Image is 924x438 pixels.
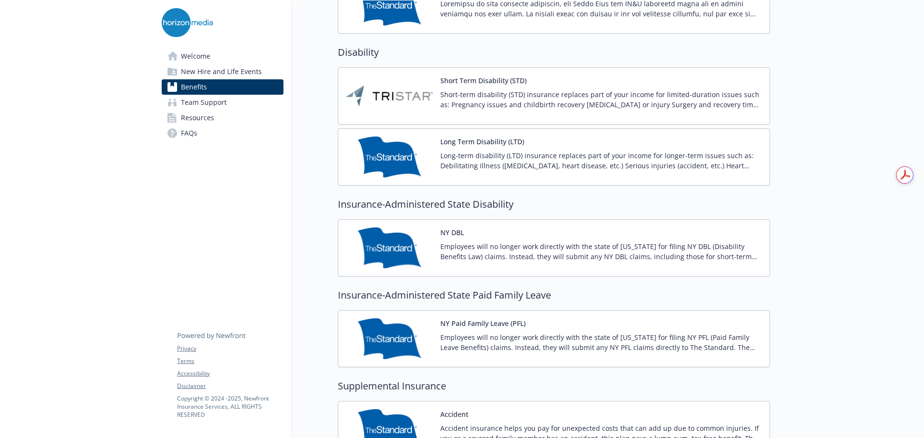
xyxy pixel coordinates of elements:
[338,288,770,302] h2: Insurance-Administered State Paid Family Leave
[162,125,283,141] a: FAQs
[346,75,433,116] img: TRISTAR Insurance Group carrier logo
[440,89,762,110] p: Short-term disability (STD) insurance replaces part of your income for limited-duration issues su...
[346,227,433,268] img: Standard Insurance Company carrier logo
[162,49,283,64] a: Welcome
[440,137,524,147] button: Long Term Disability (LTD)
[346,137,433,177] img: Standard Insurance Company carrier logo
[181,79,207,95] span: Benefits
[162,64,283,79] a: New Hire and Life Events
[181,64,262,79] span: New Hire and Life Events
[177,344,283,353] a: Privacy
[440,227,464,238] button: NY DBL
[177,394,283,419] p: Copyright © 2024 - 2025 , Newfront Insurance Services, ALL RIGHTS RESERVED
[440,75,526,86] button: Short Term Disability (STD)
[177,357,283,365] a: Terms
[338,197,770,212] h2: Insurance-Administered State Disability
[162,110,283,125] a: Resources
[338,45,770,60] h2: Disability
[162,79,283,95] a: Benefits
[181,95,227,110] span: Team Support
[181,125,197,141] span: FAQs
[177,382,283,390] a: Disclaimer
[440,318,526,328] button: NY Paid Family Leave (PFL)
[181,49,210,64] span: Welcome
[162,95,283,110] a: Team Support
[181,110,214,125] span: Resources
[440,409,468,419] button: Accident
[338,379,770,393] h2: Supplemental Insurance
[346,318,433,359] img: Standard Insurance Company carrier logo
[177,369,283,378] a: Accessibility
[440,332,762,352] p: Employees will no longer work directly with the state of [US_STATE] for filing NY PFL (Paid Famil...
[440,150,762,171] p: Long-term disability (LTD) insurance replaces part of your income for longer-term issues such as:...
[440,241,762,262] p: Employees will no longer work directly with the state of [US_STATE] for filing NY DBL (Disability...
